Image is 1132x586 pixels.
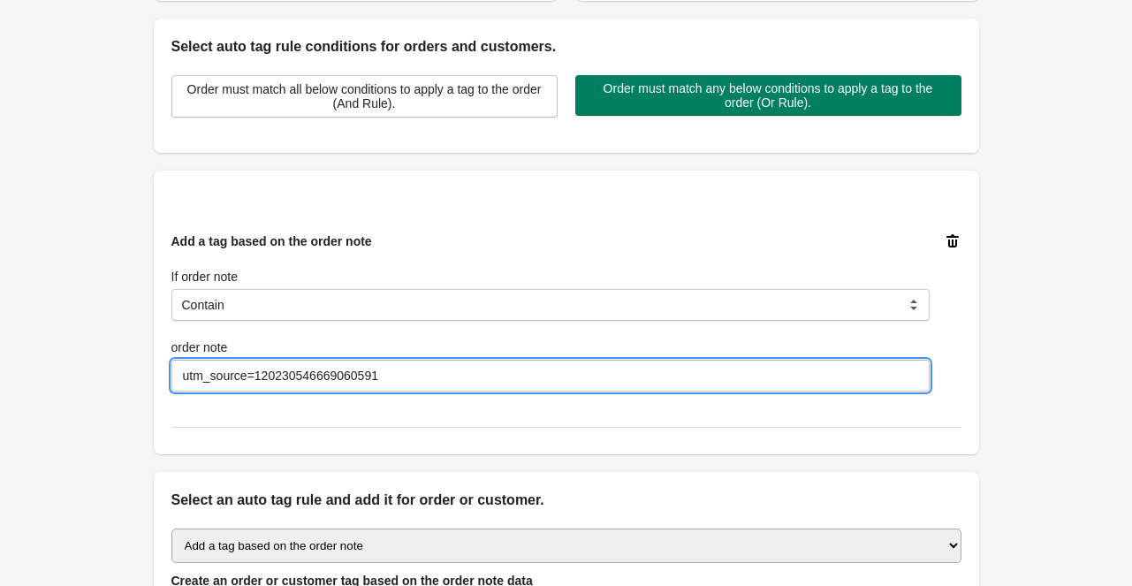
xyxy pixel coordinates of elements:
span: Order must match any below conditions to apply a tag to the order (Or Rule). [589,81,947,110]
input: order note [171,360,930,392]
span: Add a tag based on the order note [171,234,372,248]
button: Order must match all below conditions to apply a tag to the order (And Rule). [171,75,558,118]
button: Order must match any below conditions to apply a tag to the order (Or Rule). [575,75,961,116]
h2: Select an auto tag rule and add it for order or customer. [171,490,961,511]
label: order note [171,339,228,356]
h2: Select auto tag rule conditions for orders and customers. [171,36,961,57]
span: Order must match all below conditions to apply a tag to the order (And Rule). [186,82,543,110]
label: If order note [171,268,239,285]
